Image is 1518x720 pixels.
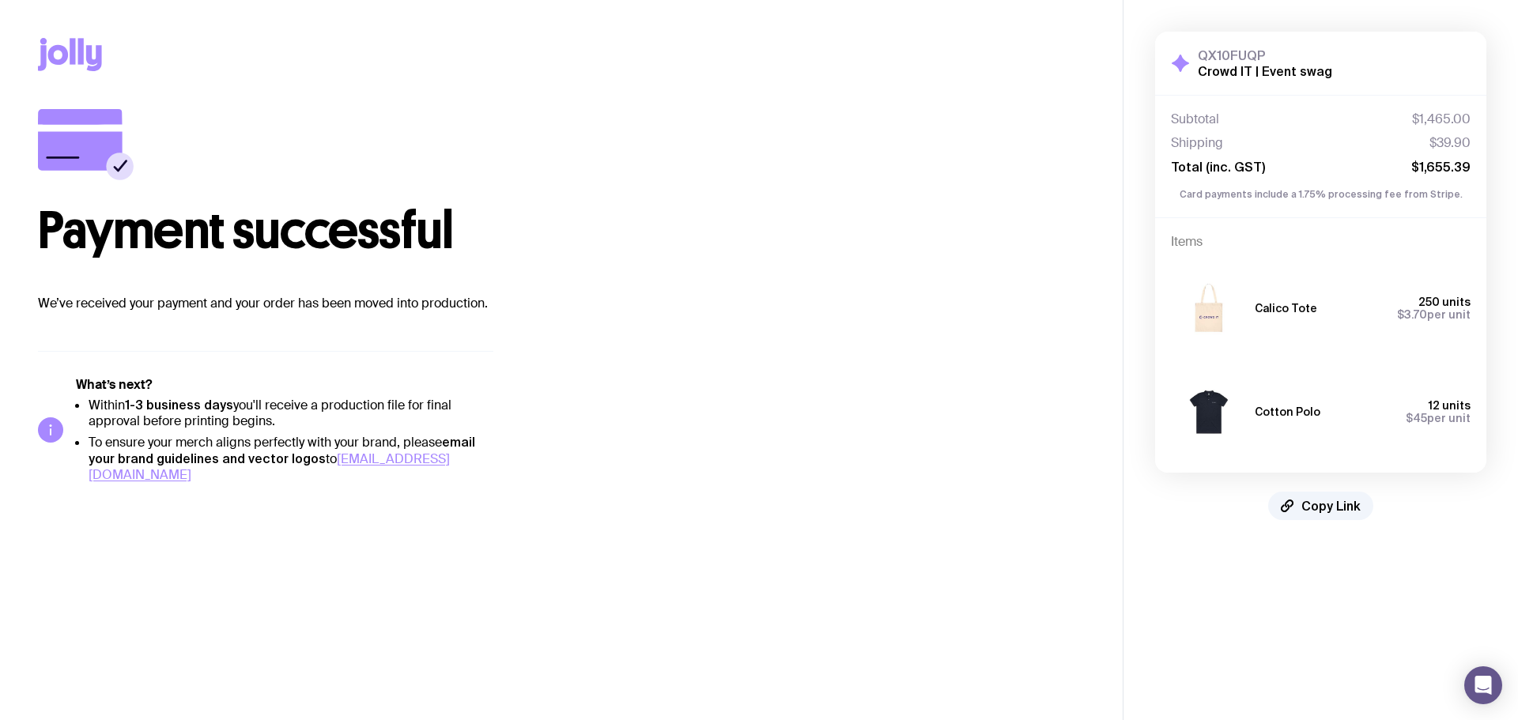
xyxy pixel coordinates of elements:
a: [EMAIL_ADDRESS][DOMAIN_NAME] [89,450,450,483]
p: Card payments include a 1.75% processing fee from Stripe. [1171,187,1471,202]
span: $39.90 [1429,135,1471,151]
span: $45 [1406,412,1427,424]
span: $1,655.39 [1411,159,1471,175]
span: Total (inc. GST) [1171,159,1265,175]
h3: Calico Tote [1255,302,1317,315]
span: per unit [1397,308,1471,321]
h4: Items [1171,234,1471,250]
span: per unit [1406,412,1471,424]
span: Shipping [1171,135,1223,151]
li: To ensure your merch aligns perfectly with your brand, please to [89,434,493,483]
h1: Payment successful [38,205,1085,256]
span: Subtotal [1171,111,1219,127]
span: Copy Link [1301,498,1361,514]
li: Within you'll receive a production file for final approval before printing begins. [89,397,493,429]
span: 250 units [1418,296,1471,308]
strong: email your brand guidelines and vector logos [89,435,475,466]
h5: What’s next? [76,377,493,393]
button: Copy Link [1268,492,1373,520]
span: $1,465.00 [1412,111,1471,127]
div: Open Intercom Messenger [1464,666,1502,704]
span: $3.70 [1397,308,1427,321]
h3: Cotton Polo [1255,405,1320,418]
strong: 1-3 business days [125,398,233,412]
h3: QX10FUQP [1198,47,1332,63]
h2: Crowd IT | Event swag [1198,63,1332,79]
span: 12 units [1429,399,1471,412]
p: We’ve received your payment and your order has been moved into production. [38,294,1085,313]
